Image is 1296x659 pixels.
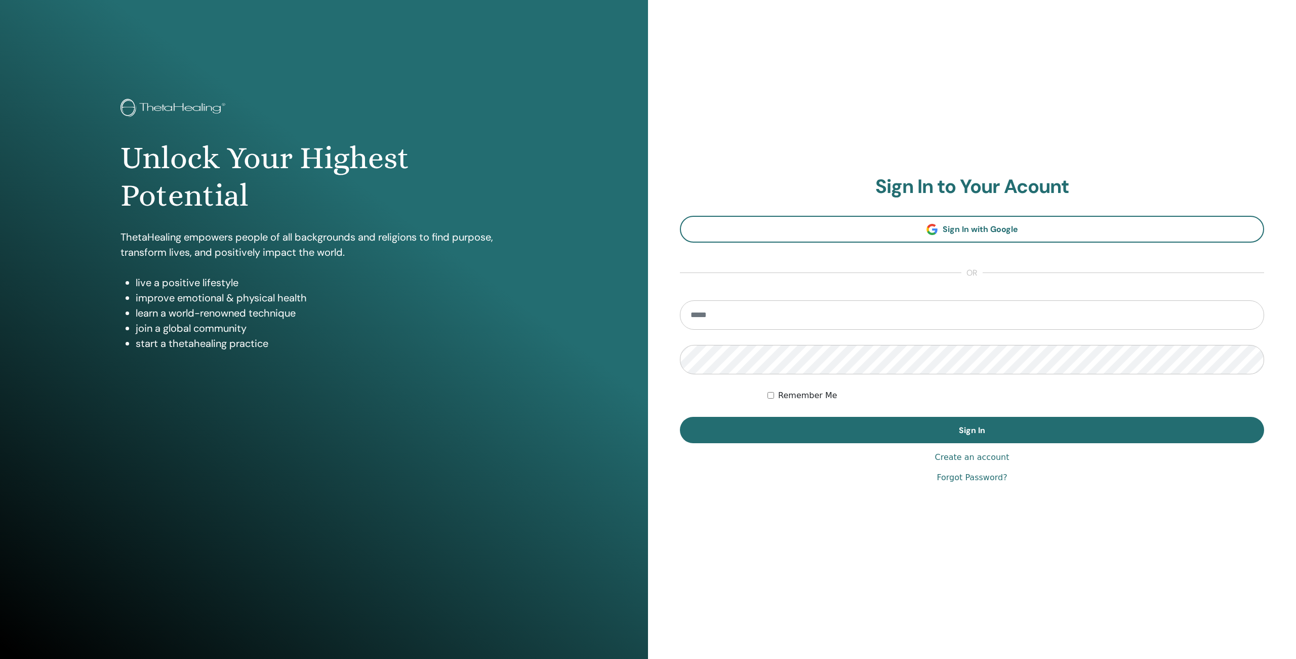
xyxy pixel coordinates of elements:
[136,305,527,321] li: learn a world-renowned technique
[136,336,527,351] li: start a thetahealing practice
[680,175,1264,199] h2: Sign In to Your Acount
[935,451,1009,463] a: Create an account
[680,417,1264,443] button: Sign In
[680,216,1264,243] a: Sign In with Google
[120,139,527,215] h1: Unlock Your Highest Potential
[136,290,527,305] li: improve emotional & physical health
[937,472,1007,484] a: Forgot Password?
[778,390,837,402] label: Remember Me
[136,275,527,290] li: live a positive lifestyle
[120,229,527,260] p: ThetaHealing empowers people of all backgrounds and religions to find purpose, transform lives, a...
[943,224,1018,235] span: Sign In with Google
[961,267,983,279] span: or
[136,321,527,336] li: join a global community
[959,425,985,436] span: Sign In
[767,390,1264,402] div: Keep me authenticated indefinitely or until I manually logout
